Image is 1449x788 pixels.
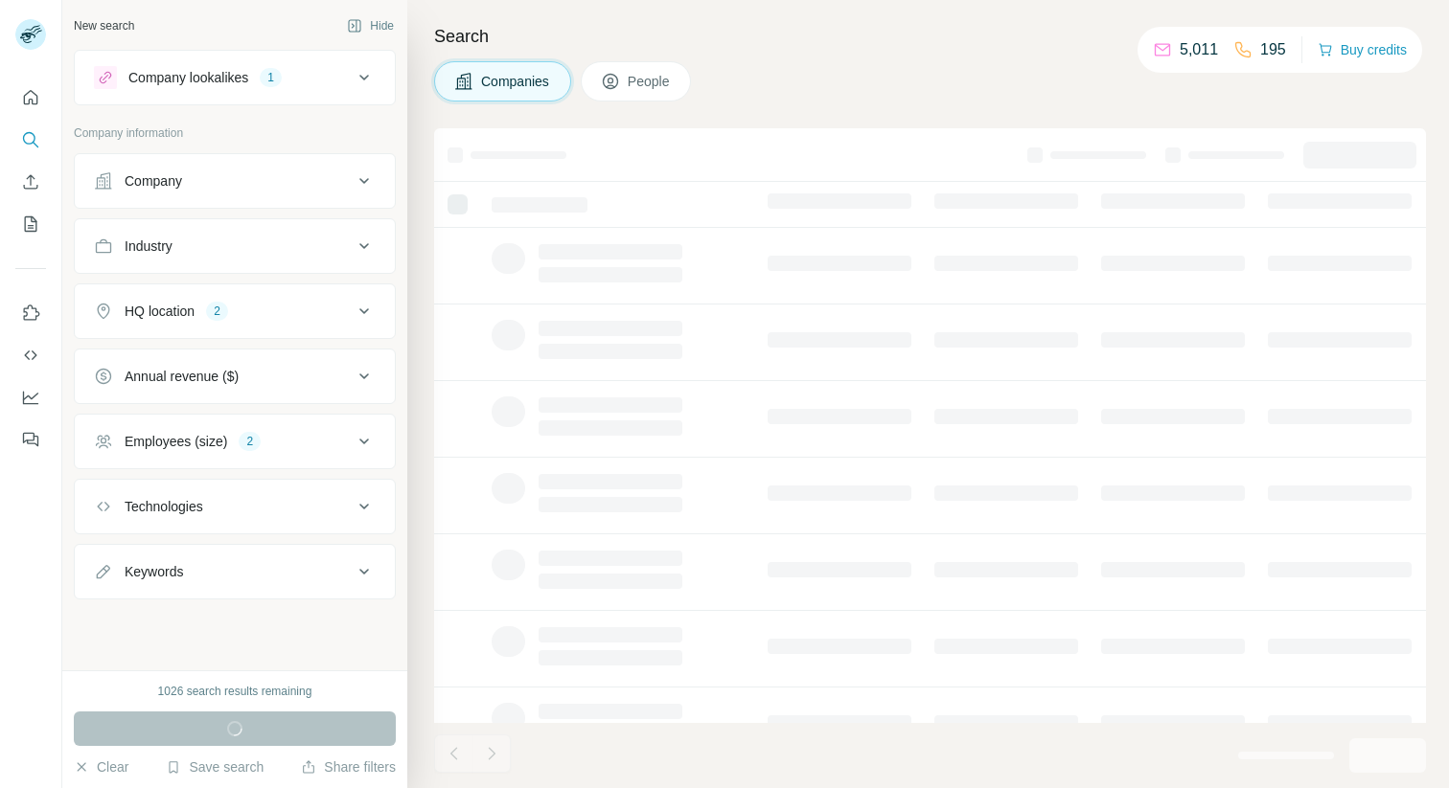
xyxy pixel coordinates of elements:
[628,72,672,91] span: People
[239,433,261,450] div: 2
[75,484,395,529] button: Technologies
[15,123,46,157] button: Search
[206,303,228,320] div: 2
[75,288,395,334] button: HQ location2
[15,380,46,415] button: Dashboard
[15,338,46,372] button: Use Surfe API
[75,55,395,101] button: Company lookalikes1
[75,353,395,399] button: Annual revenue ($)
[1260,38,1286,61] p: 195
[75,549,395,595] button: Keywords
[75,158,395,204] button: Company
[15,80,46,115] button: Quick start
[15,296,46,330] button: Use Surfe on LinkedIn
[1180,38,1218,61] p: 5,011
[301,757,396,777] button: Share filters
[125,171,182,191] div: Company
[74,17,134,34] div: New search
[15,207,46,241] button: My lists
[260,69,282,86] div: 1
[158,683,312,700] div: 1026 search results remaining
[74,124,396,142] p: Company information
[125,432,227,451] div: Employees (size)
[75,418,395,464] button: Employees (size)2
[166,757,264,777] button: Save search
[481,72,551,91] span: Companies
[125,562,183,581] div: Keywords
[74,757,128,777] button: Clear
[125,302,195,321] div: HQ location
[125,497,203,516] div: Technologies
[75,223,395,269] button: Industry
[333,11,407,40] button: Hide
[434,23,1426,50] h4: Search
[128,68,248,87] div: Company lookalikes
[15,422,46,457] button: Feedback
[125,236,172,256] div: Industry
[1318,36,1407,63] button: Buy credits
[125,367,239,386] div: Annual revenue ($)
[15,165,46,199] button: Enrich CSV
